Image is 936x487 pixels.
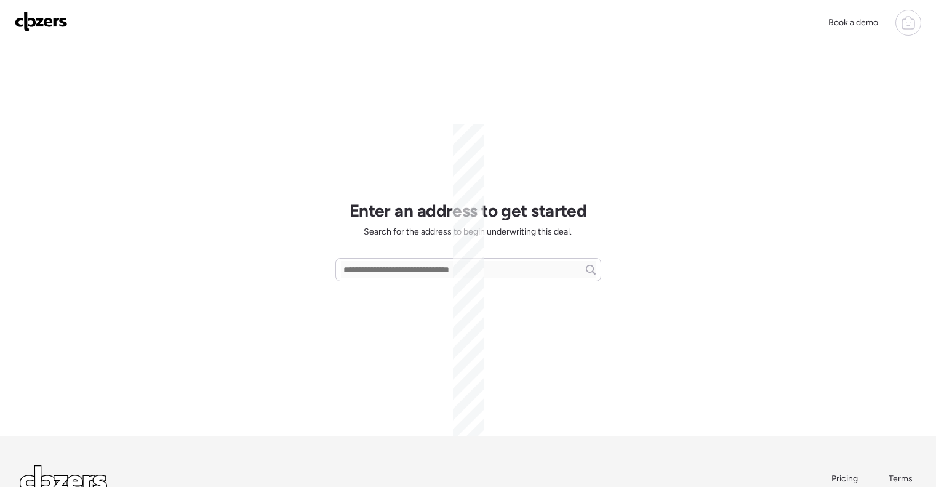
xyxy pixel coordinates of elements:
[889,473,916,485] a: Terms
[831,473,859,485] a: Pricing
[828,17,878,28] span: Book a demo
[889,473,913,484] span: Terms
[15,12,68,31] img: Logo
[350,200,587,221] h1: Enter an address to get started
[831,473,858,484] span: Pricing
[364,226,572,238] span: Search for the address to begin underwriting this deal.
